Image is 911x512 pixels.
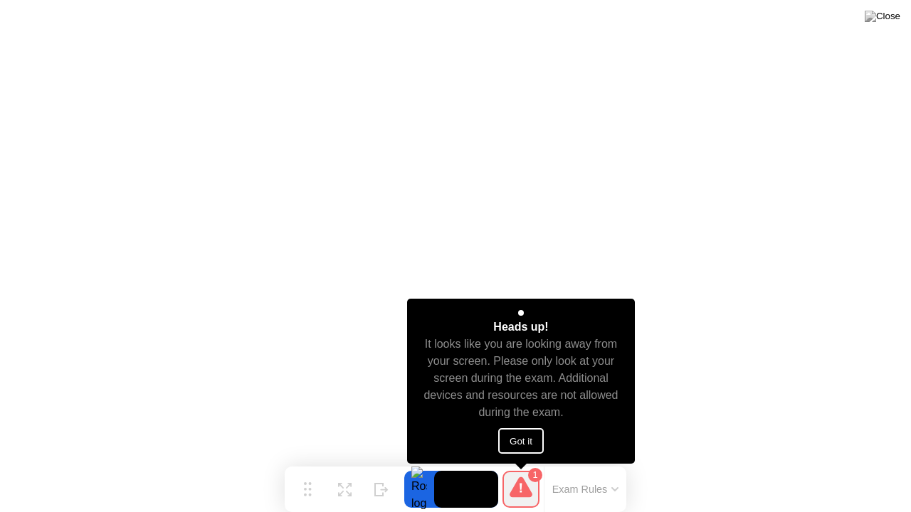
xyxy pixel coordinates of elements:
button: Got it [498,428,544,454]
img: Close [865,11,900,22]
button: Exam Rules [548,483,623,496]
div: Heads up! [493,319,548,336]
div: 1 [528,468,542,482]
div: It looks like you are looking away from your screen. Please only look at your screen during the e... [420,336,623,421]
